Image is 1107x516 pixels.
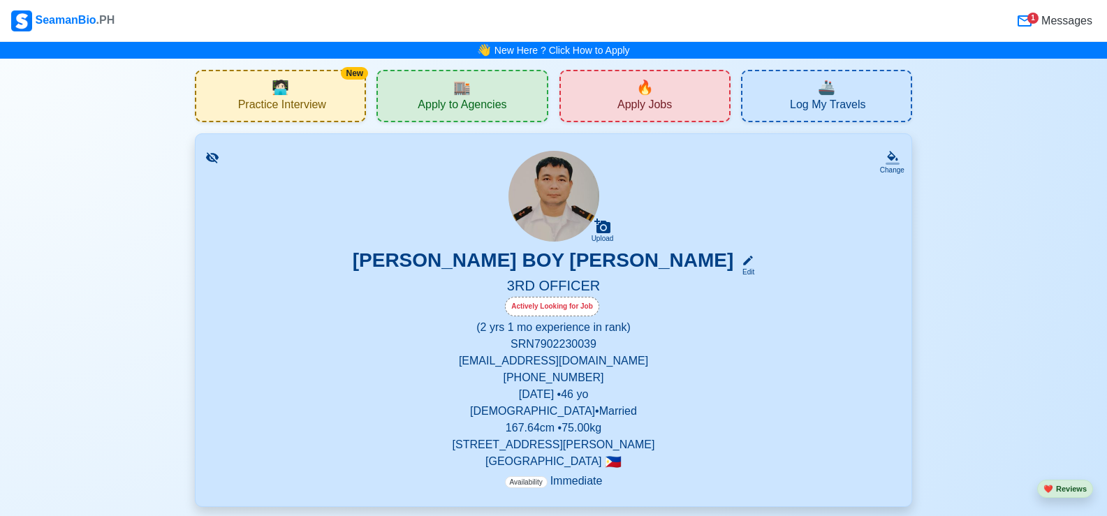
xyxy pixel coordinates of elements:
p: (2 yrs 1 mo experience in rank) [212,319,895,336]
div: SeamanBio [11,10,115,31]
span: new [636,77,654,98]
p: [STREET_ADDRESS][PERSON_NAME] [212,436,895,453]
p: [DATE] • 46 yo [212,386,895,403]
span: Log My Travels [790,98,865,115]
p: [DEMOGRAPHIC_DATA] • Married [212,403,895,420]
h3: [PERSON_NAME] BOY [PERSON_NAME] [353,249,734,277]
span: bell [476,40,494,60]
span: Practice Interview [238,98,326,115]
p: Immediate [505,473,603,489]
div: Edit [736,267,754,277]
span: travel [818,77,835,98]
span: agencies [453,77,471,98]
div: New [341,67,368,80]
h5: 3RD OFFICER [212,277,895,297]
a: New Here ? Click How to Apply [494,45,630,56]
span: Apply Jobs [617,98,672,115]
span: Availability [505,476,548,488]
button: heartReviews [1037,480,1093,499]
div: Change [880,165,904,175]
p: [PHONE_NUMBER] [212,369,895,386]
p: 167.64 cm • 75.00 kg [212,420,895,436]
img: Logo [11,10,32,31]
p: SRN 7902230039 [212,336,895,353]
span: .PH [96,14,115,26]
span: Apply to Agencies [418,98,506,115]
p: [EMAIL_ADDRESS][DOMAIN_NAME] [212,353,895,369]
span: heart [1043,485,1053,493]
span: interview [272,77,289,98]
div: 1 [1027,13,1039,24]
div: Actively Looking for Job [505,297,599,316]
span: 🇵🇭 [605,455,622,469]
span: Messages [1039,13,1092,29]
p: [GEOGRAPHIC_DATA] [212,453,895,470]
div: Upload [592,235,614,243]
